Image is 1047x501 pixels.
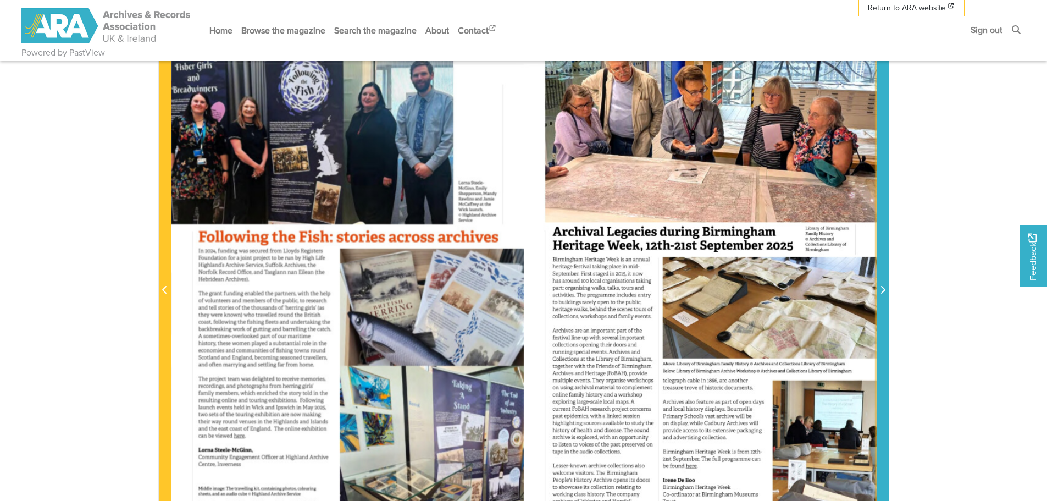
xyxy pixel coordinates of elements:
[868,2,945,14] span: Return to ARA website
[421,16,453,45] a: About
[966,15,1007,45] a: Sign out
[1026,233,1039,280] span: Feedback
[21,46,105,59] a: Powered by PastView
[237,16,330,45] a: Browse the magazine
[453,16,502,45] a: Contact
[205,16,237,45] a: Home
[21,2,192,50] a: ARA - ARC Magazine | Powered by PastView logo
[330,16,421,45] a: Search the magazine
[1020,225,1047,287] a: Would you like to provide feedback?
[21,8,192,43] img: ARA - ARC Magazine | Powered by PastView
